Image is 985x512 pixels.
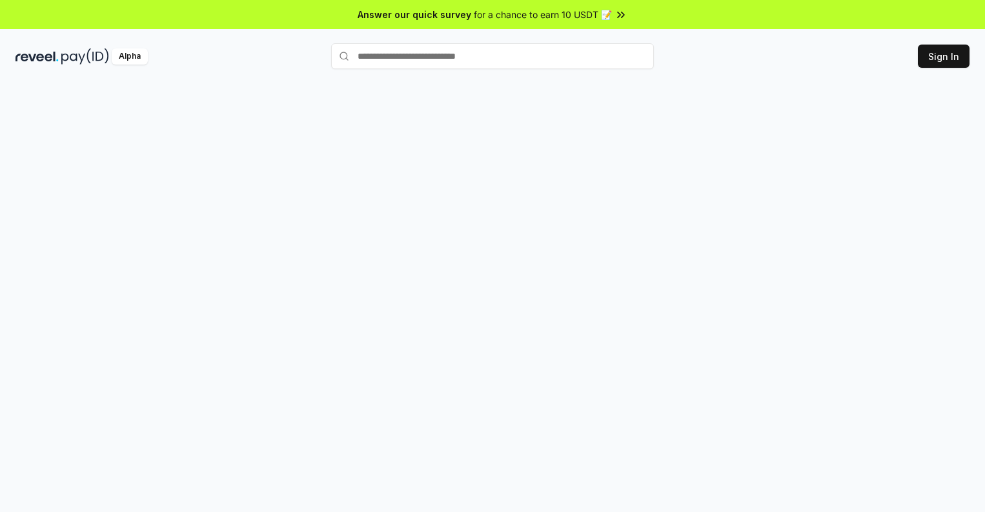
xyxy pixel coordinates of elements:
[112,48,148,65] div: Alpha
[474,8,612,21] span: for a chance to earn 10 USDT 📝
[358,8,471,21] span: Answer our quick survey
[61,48,109,65] img: pay_id
[918,45,970,68] button: Sign In
[15,48,59,65] img: reveel_dark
